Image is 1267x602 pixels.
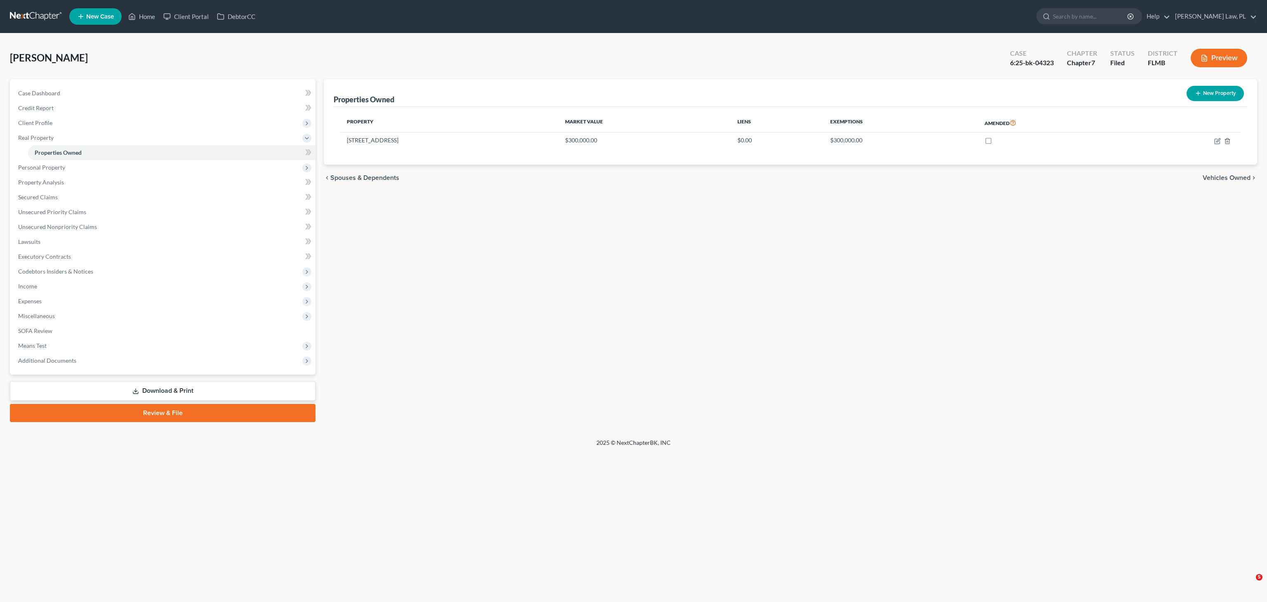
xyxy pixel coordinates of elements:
a: Secured Claims [12,190,316,205]
span: Personal Property [18,164,65,171]
a: Unsecured Nonpriority Claims [12,220,316,234]
span: Means Test [18,342,47,349]
a: [PERSON_NAME] Law, PL [1171,9,1257,24]
th: Market Value [558,113,731,132]
span: Executory Contracts [18,253,71,260]
span: Additional Documents [18,357,76,364]
a: Client Portal [159,9,213,24]
div: Case [1010,49,1054,58]
iframe: Intercom live chat [1239,574,1259,594]
button: New Property [1187,86,1244,101]
a: Executory Contracts [12,249,316,264]
th: Amended [978,113,1129,132]
span: Client Profile [18,119,52,126]
td: $0.00 [731,132,824,148]
a: DebtorCC [213,9,259,24]
span: Income [18,283,37,290]
div: Chapter [1067,58,1097,68]
span: New Case [86,14,114,20]
a: Properties Owned [28,145,316,160]
a: SOFA Review [12,323,316,338]
a: Home [124,9,159,24]
span: Secured Claims [18,194,58,201]
a: Property Analysis [12,175,316,190]
span: Real Property [18,134,54,141]
button: Preview [1191,49,1247,67]
span: Properties Owned [35,149,82,156]
i: chevron_left [324,175,330,181]
span: Spouses & Dependents [330,175,399,181]
span: Case Dashboard [18,90,60,97]
span: Miscellaneous [18,312,55,319]
div: 2025 © NextChapterBK, INC [398,439,869,453]
span: 5 [1256,574,1262,581]
span: Unsecured Priority Claims [18,208,86,215]
div: District [1148,49,1178,58]
a: Unsecured Priority Claims [12,205,316,220]
div: 6:25-bk-04323 [1010,58,1054,68]
span: Vehicles Owned [1203,175,1251,181]
span: 7 [1091,59,1095,66]
th: Property [340,113,558,132]
a: Review & File [10,404,316,422]
a: Help [1142,9,1170,24]
span: Codebtors Insiders & Notices [18,268,93,275]
input: Search by name... [1053,9,1128,24]
div: Status [1110,49,1135,58]
a: Download & Print [10,381,316,401]
button: Vehicles Owned chevron_right [1203,175,1257,181]
div: FLMB [1148,58,1178,68]
span: Credit Report [18,104,54,111]
td: $300,000.00 [558,132,731,148]
th: Liens [731,113,824,132]
span: SOFA Review [18,327,52,334]
span: Lawsuits [18,238,40,245]
span: Property Analysis [18,179,64,186]
div: Chapter [1067,49,1097,58]
th: Exemptions [824,113,978,132]
a: Case Dashboard [12,86,316,101]
span: [PERSON_NAME] [10,52,88,64]
div: Properties Owned [334,94,394,104]
a: Credit Report [12,101,316,116]
span: Unsecured Nonpriority Claims [18,223,97,230]
td: $300,000.00 [824,132,978,148]
i: chevron_right [1251,175,1257,181]
span: Expenses [18,297,42,305]
button: chevron_left Spouses & Dependents [324,175,399,181]
div: Filed [1110,58,1135,68]
td: [STREET_ADDRESS] [340,132,558,148]
a: Lawsuits [12,234,316,249]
